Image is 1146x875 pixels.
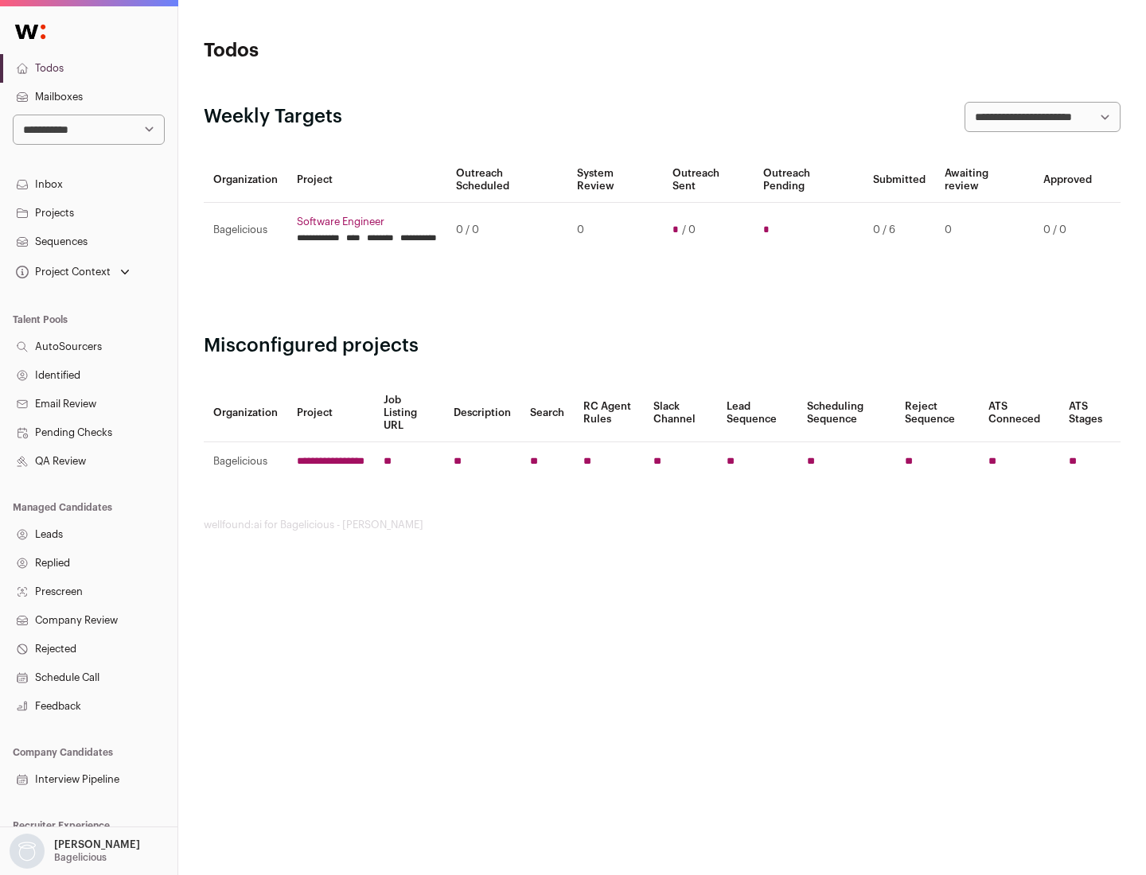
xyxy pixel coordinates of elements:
p: Bagelicious [54,851,107,864]
img: Wellfound [6,16,54,48]
th: Project [287,384,374,442]
th: Slack Channel [644,384,717,442]
th: Awaiting review [935,157,1034,203]
th: RC Agent Rules [574,384,643,442]
th: Organization [204,157,287,203]
button: Open dropdown [13,261,133,283]
td: 0 / 6 [863,203,935,258]
th: Lead Sequence [717,384,797,442]
th: Scheduling Sequence [797,384,895,442]
button: Open dropdown [6,834,143,869]
td: 0 [567,203,662,258]
h1: Todos [204,38,509,64]
th: System Review [567,157,662,203]
th: Submitted [863,157,935,203]
td: Bagelicious [204,442,287,481]
th: Project [287,157,446,203]
a: Software Engineer [297,216,437,228]
th: Job Listing URL [374,384,444,442]
h2: Misconfigured projects [204,333,1121,359]
td: 0 / 0 [1034,203,1101,258]
footer: wellfound:ai for Bagelicious - [PERSON_NAME] [204,519,1121,531]
th: Outreach Scheduled [446,157,567,203]
img: nopic.png [10,834,45,869]
th: Search [520,384,574,442]
th: Description [444,384,520,442]
th: Outreach Pending [754,157,863,203]
td: 0 / 0 [446,203,567,258]
th: Approved [1034,157,1101,203]
p: [PERSON_NAME] [54,838,140,851]
span: / 0 [682,224,696,236]
td: 0 [935,203,1034,258]
th: ATS Conneced [979,384,1058,442]
th: Organization [204,384,287,442]
th: ATS Stages [1059,384,1121,442]
td: Bagelicious [204,203,287,258]
th: Reject Sequence [895,384,980,442]
h2: Weekly Targets [204,104,342,130]
th: Outreach Sent [663,157,754,203]
div: Project Context [13,266,111,278]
